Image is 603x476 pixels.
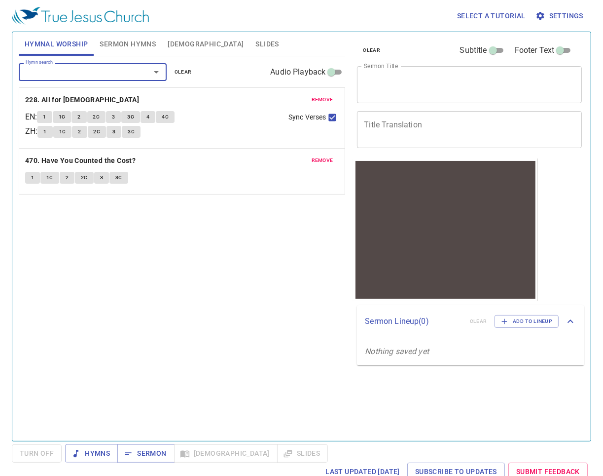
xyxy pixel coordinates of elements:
button: Settings [533,7,587,25]
span: 1C [59,113,66,121]
b: 228. All for [DEMOGRAPHIC_DATA] [25,94,139,106]
button: remove [306,155,339,166]
span: Select a tutorial [457,10,526,22]
span: Slides [255,38,279,50]
button: 2C [88,126,106,138]
span: 4 [146,113,149,121]
button: 1 [37,111,52,123]
button: clear [169,66,198,78]
button: Open [149,65,163,79]
span: 1C [46,173,53,182]
p: EN : [25,111,37,123]
button: remove [306,94,339,106]
span: Subtitle [460,44,487,56]
button: 228. All for [DEMOGRAPHIC_DATA] [25,94,141,106]
button: 2C [87,111,106,123]
i: Nothing saved yet [365,347,429,356]
span: 3C [128,127,135,136]
span: Hymnal Worship [25,38,88,50]
button: 4 [141,111,155,123]
span: Footer Text [515,44,555,56]
iframe: from-child [353,159,538,301]
button: 1C [53,126,72,138]
button: 2 [71,111,86,123]
span: 1C [59,127,66,136]
button: 1 [37,126,52,138]
span: 1 [43,127,46,136]
button: 3C [109,172,128,184]
button: 3 [106,126,121,138]
span: Add to Lineup [501,317,552,326]
span: 3 [112,113,115,121]
button: 2 [60,172,74,184]
span: Hymns [73,447,110,460]
span: remove [312,95,333,104]
p: Sermon Lineup ( 0 ) [365,316,461,327]
span: Audio Playback [270,66,325,78]
span: Sermon [125,447,166,460]
button: 1C [53,111,71,123]
button: Select a tutorial [453,7,530,25]
span: [DEMOGRAPHIC_DATA] [168,38,244,50]
button: 3 [94,172,109,184]
button: 1 [25,172,40,184]
button: clear [357,44,386,56]
button: 3C [121,111,140,123]
span: 2C [93,113,100,121]
span: Sync Verses [288,112,326,122]
span: 3C [115,173,122,182]
button: Hymns [65,444,118,463]
span: 3C [127,113,134,121]
span: clear [363,46,380,55]
span: 2 [77,113,80,121]
button: 3C [122,126,141,138]
b: 470. Have You Counted the Cost? [25,155,136,167]
span: Sermon Hymns [100,38,156,50]
button: 2 [72,126,87,138]
span: 2C [81,173,88,182]
span: 1 [43,113,46,121]
span: 1 [31,173,34,182]
span: 3 [112,127,115,136]
p: ZH : [25,125,37,137]
span: remove [312,156,333,165]
div: Sermon Lineup(0)clearAdd to Lineup [357,305,584,338]
span: 3 [100,173,103,182]
button: Sermon [117,444,174,463]
span: 4C [162,113,169,121]
img: True Jesus Church [12,7,149,25]
button: Add to Lineup [495,315,559,328]
button: 4C [156,111,175,123]
button: 470. Have You Counted the Cost? [25,155,138,167]
button: 3 [106,111,121,123]
span: 2C [94,127,101,136]
span: clear [175,68,192,77]
span: 2 [66,173,69,182]
span: Settings [537,10,583,22]
span: 2 [78,127,81,136]
button: 1C [40,172,59,184]
button: 2C [75,172,94,184]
